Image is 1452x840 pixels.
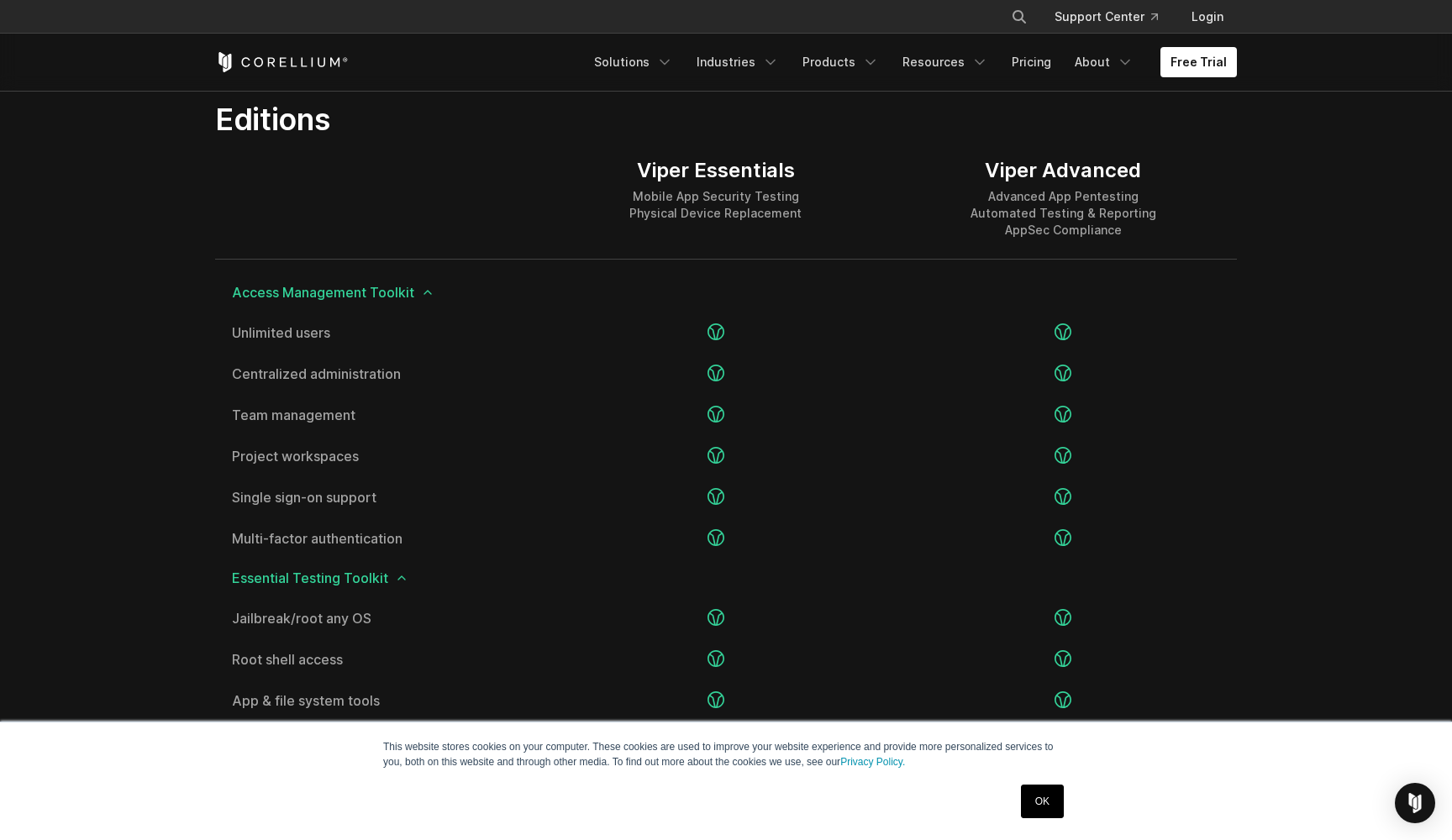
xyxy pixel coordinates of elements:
[792,47,889,77] a: Products
[232,571,1220,585] span: Essential Testing Toolkit
[215,52,349,72] a: Corellium Home
[991,2,1237,32] div: Navigation Menu
[232,694,525,707] a: App & file system tools
[232,326,525,339] a: Unlimited users
[1021,785,1064,818] a: OK
[971,158,1156,183] div: Viper Advanced
[232,491,525,504] a: Single sign-on support
[232,286,1220,299] span: Access Management Toolkit
[892,47,998,77] a: Resources
[1004,2,1034,32] button: Search
[1065,47,1144,77] a: About
[232,367,525,381] a: Centralized administration
[840,756,905,768] a: Privacy Policy.
[215,101,885,138] h2: Editions
[232,449,525,463] a: Project workspaces
[1002,47,1061,77] a: Pricing
[232,532,525,545] a: Multi-factor authentication
[971,188,1156,239] div: Advanced App Pentesting Automated Testing & Reporting AppSec Compliance
[629,158,802,183] div: Viper Essentials
[1160,47,1237,77] a: Free Trial
[1041,2,1171,32] a: Support Center
[232,653,525,666] a: Root shell access
[629,188,802,222] div: Mobile App Security Testing Physical Device Replacement
[232,408,525,422] a: Team management
[1178,2,1237,32] a: Login
[584,47,683,77] a: Solutions
[584,47,1237,77] div: Navigation Menu
[232,612,525,625] a: Jailbreak/root any OS
[383,739,1069,769] p: This website stores cookies on your computer. These cookies are used to improve your website expe...
[687,47,789,77] a: Industries
[1395,783,1435,823] div: Open Intercom Messenger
